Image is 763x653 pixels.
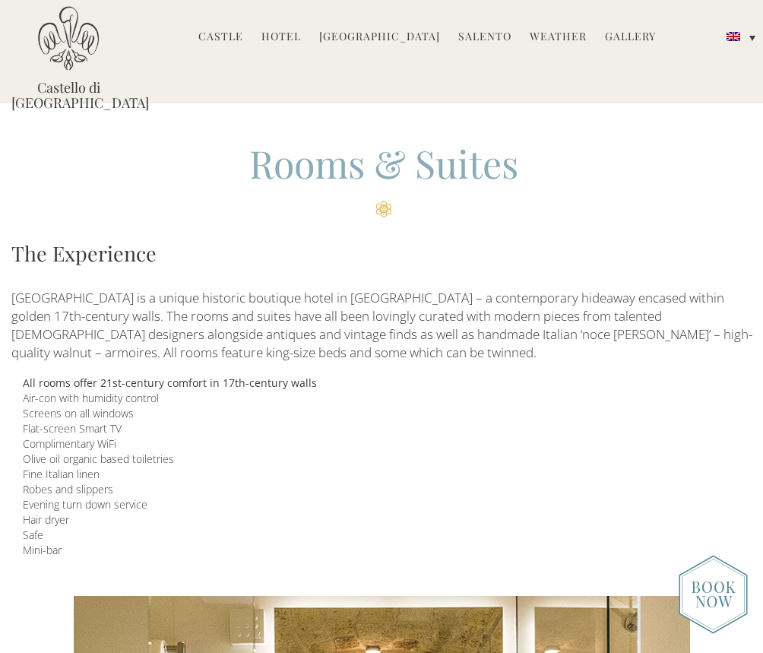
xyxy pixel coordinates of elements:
img: English [727,32,740,41]
h3: The Experience [11,238,756,268]
a: Castello di [GEOGRAPHIC_DATA] [11,80,125,110]
a: Gallery [605,29,656,46]
a: Salento [458,29,511,46]
h2: Rooms & Suites [11,138,756,217]
a: Weather [530,29,587,46]
p: [GEOGRAPHIC_DATA] is a unique historic boutique hotel in [GEOGRAPHIC_DATA] – a contemporary hidea... [11,289,756,363]
img: new-booknow.png [679,555,748,634]
a: Castle [198,29,243,46]
a: Hotel [261,29,301,46]
img: Castello di Ugento [38,6,99,71]
a: [GEOGRAPHIC_DATA] [319,29,440,46]
b: All rooms offer 21st-century comfort in 17th-century walls [23,376,317,390]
